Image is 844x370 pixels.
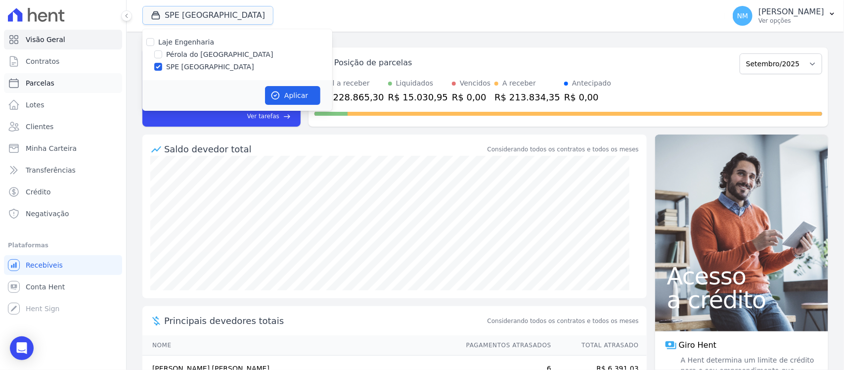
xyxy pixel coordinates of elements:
[452,91,490,104] div: R$ 0,00
[26,260,63,270] span: Recebíveis
[388,91,448,104] div: R$ 15.030,95
[4,182,122,202] a: Crédito
[4,139,122,158] a: Minha Carteira
[26,35,65,45] span: Visão Geral
[4,255,122,275] a: Recebíveis
[26,78,54,88] span: Parcelas
[179,112,291,121] a: Ver tarefas east
[4,73,122,93] a: Parcelas
[4,51,122,71] a: Contratos
[164,142,486,156] div: Saldo devedor total
[10,336,34,360] div: Open Intercom Messenger
[164,314,486,327] span: Principais devedores totais
[318,91,384,104] div: R$ 228.865,30
[26,187,51,197] span: Crédito
[142,335,457,356] th: Nome
[318,78,384,89] div: Total a receber
[758,7,824,17] p: [PERSON_NAME]
[737,12,749,19] span: NM
[502,78,536,89] div: A receber
[8,239,118,251] div: Plataformas
[667,288,816,312] span: a crédito
[4,277,122,297] a: Conta Hent
[26,143,77,153] span: Minha Carteira
[4,30,122,49] a: Visão Geral
[457,335,552,356] th: Pagamentos Atrasados
[26,122,53,132] span: Clientes
[564,91,611,104] div: R$ 0,00
[4,95,122,115] a: Lotes
[396,78,434,89] div: Liquidados
[552,335,647,356] th: Total Atrasado
[4,117,122,137] a: Clientes
[488,317,639,325] span: Considerando todos os contratos e todos os meses
[494,91,560,104] div: R$ 213.834,35
[166,49,273,60] label: Pérola do [GEOGRAPHIC_DATA]
[572,78,611,89] div: Antecipado
[158,38,214,46] label: Laje Engenharia
[334,57,412,69] div: Posição de parcelas
[166,62,254,72] label: SPE [GEOGRAPHIC_DATA]
[26,56,59,66] span: Contratos
[4,160,122,180] a: Transferências
[758,17,824,25] p: Ver opções
[4,204,122,224] a: Negativação
[26,282,65,292] span: Conta Hent
[460,78,490,89] div: Vencidos
[26,165,76,175] span: Transferências
[679,339,716,351] span: Giro Hent
[142,6,273,25] button: SPE [GEOGRAPHIC_DATA]
[265,86,320,105] button: Aplicar
[26,100,44,110] span: Lotes
[283,113,291,120] span: east
[26,209,69,219] span: Negativação
[725,2,844,30] button: NM [PERSON_NAME] Ver opções
[247,112,279,121] span: Ver tarefas
[488,145,639,154] div: Considerando todos os contratos e todos os meses
[667,264,816,288] span: Acesso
